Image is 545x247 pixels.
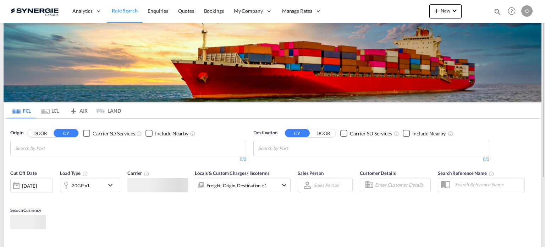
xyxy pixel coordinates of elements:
md-select: Sales Person [313,180,340,190]
md-chips-wrap: Chips container with autocompletion. Enter the text area, type text to search, and then use the u... [257,141,329,154]
md-icon: icon-information-outline [82,171,88,177]
div: Carrier SD Services [93,130,135,137]
div: Freight Origin Destination Factory Stuffingicon-chevron-down [195,178,291,192]
span: Analytics [72,7,93,15]
md-icon: icon-airplane [69,107,78,112]
span: Destination [253,129,277,136]
span: Rate Search [112,7,138,14]
span: Load Type [60,170,88,176]
button: CY [285,129,310,137]
md-pagination-wrapper: Use the left and right arrow keys to navigate between tabs [7,103,121,118]
div: 0/3 [253,156,489,162]
md-icon: icon-chevron-down [106,181,118,189]
span: Carrier [127,170,149,176]
md-chips-wrap: Chips container with autocompletion. Enter the text area, type text to search, and then use the u... [14,141,86,154]
div: Help [506,5,521,18]
span: Customer Details [360,170,396,176]
button: DOOR [311,129,336,138]
md-icon: icon-magnify [494,8,501,16]
md-icon: icon-plus 400-fg [432,6,441,15]
img: 1f56c880d42311ef80fc7dca854c8e59.png [11,3,59,19]
div: Include Nearby [412,130,446,137]
span: New [432,8,459,14]
span: Locals & Custom Charges [195,170,270,176]
input: Search Reference Name [451,179,524,190]
div: [DATE] [22,183,37,189]
md-checkbox: Checkbox No Ink [145,129,188,137]
span: Bookings [204,8,224,14]
md-icon: Unchecked: Ignores neighbouring ports when fetching rates.Checked : Includes neighbouring ports w... [190,131,196,136]
div: 20GP x1icon-chevron-down [60,178,120,192]
input: Enter Customer Details [375,180,428,190]
button: icon-plus 400-fgNewicon-chevron-down [429,4,462,18]
md-datepicker: Select [10,192,16,202]
md-icon: Unchecked: Search for CY (Container Yard) services for all selected carriers.Checked : Search for... [393,131,399,136]
div: Carrier SD Services [350,130,392,137]
span: Enquiries [148,8,168,14]
md-icon: icon-chevron-down [280,181,288,189]
md-tab-item: FCL [7,103,36,118]
div: Freight Origin Destination Factory Stuffing [207,181,267,190]
img: LCL+%26+FCL+BACKGROUND.png [4,23,541,102]
span: Quotes [178,8,194,14]
md-checkbox: Checkbox No Ink [403,129,446,137]
span: Help [506,5,518,17]
input: Chips input. [15,143,83,154]
div: O [521,5,533,17]
md-icon: icon-chevron-down [450,6,459,15]
md-checkbox: Checkbox No Ink [340,129,392,137]
div: 20GP x1 [72,181,90,190]
md-tab-item: LAND [93,103,121,118]
span: / Incoterms [247,170,270,176]
md-tab-item: LCL [36,103,64,118]
div: [DATE] [10,178,53,193]
span: My Company [234,7,263,15]
md-icon: Unchecked: Ignores neighbouring ports when fetching rates.Checked : Includes neighbouring ports w... [448,131,453,136]
span: Origin [10,129,23,136]
button: CY [54,129,78,137]
span: Manage Rates [282,7,312,15]
span: Cut Off Date [10,170,37,176]
div: Include Nearby [155,130,188,137]
span: Search Reference Name [438,170,494,176]
div: 0/3 [10,156,246,162]
md-icon: Your search will be saved by the below given name [489,171,494,177]
md-icon: The selected Trucker/Carrierwill be displayed in the rate results If the rates are from another f... [144,171,149,177]
div: icon-magnify [494,8,501,18]
md-checkbox: Checkbox No Ink [83,129,135,137]
input: Chips input. [258,143,326,154]
span: Search Currency [10,208,41,213]
md-tab-item: AIR [64,103,93,118]
md-icon: Unchecked: Search for CY (Container Yard) services for all selected carriers.Checked : Search for... [136,131,142,136]
span: Sales Person [298,170,324,176]
button: DOOR [28,129,53,138]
